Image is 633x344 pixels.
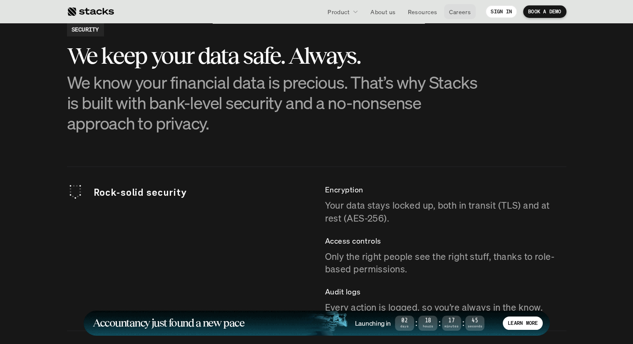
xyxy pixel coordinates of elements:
p: Every action is logged, so you’re always in the know. [325,301,566,314]
p: Careers [449,7,471,16]
span: Days [395,325,414,328]
p: Rock-solid security [94,185,308,199]
p: Product [328,7,350,16]
a: BOOK A DEMO [523,5,566,18]
a: Privacy Policy [98,193,135,199]
p: Resources [407,7,437,16]
span: 02 [395,319,414,323]
span: Hours [418,325,437,328]
a: Resources [402,4,442,19]
p: Only the right people see the right stuff, thanks to role-based permissions. [325,250,566,276]
h2: SECURITY [72,25,99,34]
p: About us [370,7,395,16]
p: LEARN MORE [508,320,538,326]
p: SIGN IN [491,9,512,15]
strong: : [414,318,418,328]
p: Access controls [325,235,566,247]
a: About us [365,4,400,19]
span: 18 [418,319,437,323]
span: Seconds [465,325,484,328]
p: Your data stays locked up, both in transit (TLS) and at rest (AES-256). [325,199,566,225]
p: Audit logs [325,286,566,298]
h3: We keep your data safe. Always. [67,43,483,69]
h1: Accountancy just found a new pace [93,318,245,328]
strong: : [461,318,465,328]
a: Careers [444,4,476,19]
p: We know your financial data is precious. That’s why Stacks is built with bank-level security and ... [67,72,483,134]
span: 17 [442,319,461,323]
p: BOOK A DEMO [528,9,561,15]
span: Minutes [442,325,461,328]
span: 45 [465,319,484,323]
a: Accountancy just found a new paceLaunching in02Days:18Hours:17Minutes:45SecondsLEARN MORE [84,311,550,336]
p: Encryption [325,184,566,196]
strong: : [437,318,442,328]
h4: Launching in [355,319,391,328]
a: SIGN IN [486,5,517,18]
